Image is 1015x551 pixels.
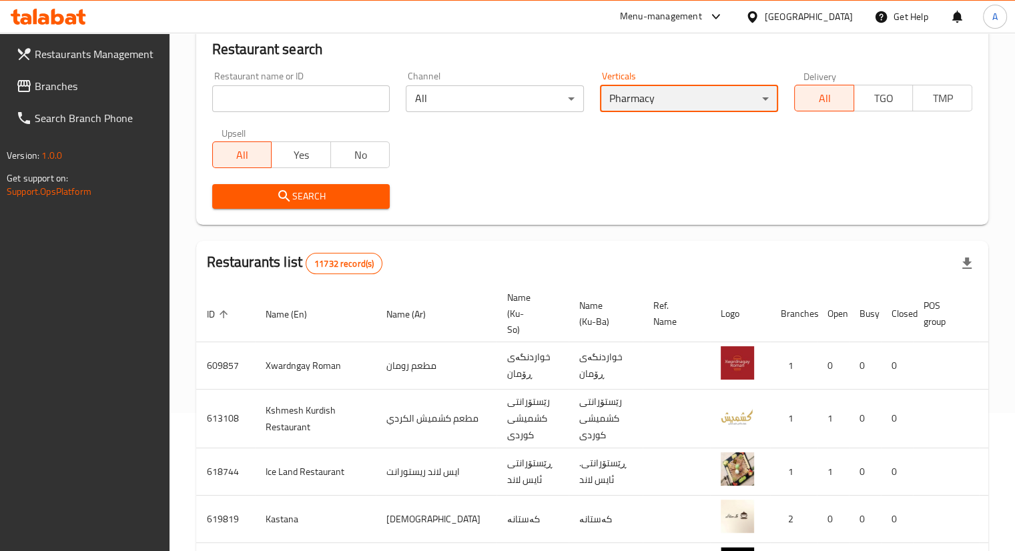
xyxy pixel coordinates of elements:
[653,298,694,330] span: Ref. Name
[306,257,382,270] span: 11732 record(s)
[376,390,496,448] td: مطعم كشميش الكردي
[854,85,914,111] button: TGO
[35,78,159,94] span: Branches
[569,496,643,543] td: کەستانە
[5,70,170,102] a: Branches
[7,183,91,200] a: Support.OpsPlatform
[212,85,390,112] input: Search for restaurant name or ID..
[569,448,643,496] td: .ڕێستۆرانتی ئایس لاند
[924,298,963,330] span: POS group
[765,9,853,24] div: [GEOGRAPHIC_DATA]
[35,46,159,62] span: Restaurants Management
[721,346,754,380] img: Xwardngay Roman
[196,448,255,496] td: 618744
[817,496,849,543] td: 0
[496,496,569,543] td: کەستانە
[218,145,267,165] span: All
[721,452,754,486] img: Ice Land Restaurant
[496,342,569,390] td: خواردنگەی ڕۆمان
[386,306,443,322] span: Name (Ar)
[496,448,569,496] td: ڕێستۆرانتی ئایس لاند
[881,496,913,543] td: 0
[406,85,584,112] div: All
[207,252,383,274] h2: Restaurants list
[881,342,913,390] td: 0
[770,286,817,342] th: Branches
[849,342,881,390] td: 0
[721,500,754,533] img: Kastana
[881,390,913,448] td: 0
[817,448,849,496] td: 1
[277,145,326,165] span: Yes
[579,298,627,330] span: Name (Ku-Ba)
[770,342,817,390] td: 1
[255,448,376,496] td: Ice Land Restaurant
[5,38,170,70] a: Restaurants Management
[803,71,837,81] label: Delivery
[849,390,881,448] td: 0
[35,110,159,126] span: Search Branch Phone
[376,448,496,496] td: ايس لاند ريستورانت
[266,306,324,322] span: Name (En)
[817,286,849,342] th: Open
[41,147,62,164] span: 1.0.0
[376,496,496,543] td: [DEMOGRAPHIC_DATA]
[212,39,972,59] h2: Restaurant search
[255,342,376,390] td: Xwardngay Roman
[223,188,380,205] span: Search
[330,141,390,168] button: No
[212,141,272,168] button: All
[271,141,331,168] button: Yes
[600,85,778,112] div: Pharmacy
[881,286,913,342] th: Closed
[7,169,68,187] span: Get support on:
[496,390,569,448] td: رێستۆرانتی کشمیشى كوردى
[817,342,849,390] td: 0
[196,342,255,390] td: 609857
[212,184,390,209] button: Search
[817,390,849,448] td: 1
[306,253,382,274] div: Total records count
[912,85,972,111] button: TMP
[770,448,817,496] td: 1
[794,85,854,111] button: All
[992,9,998,24] span: A
[207,306,232,322] span: ID
[710,286,770,342] th: Logo
[860,89,908,108] span: TGO
[7,147,39,164] span: Version:
[196,496,255,543] td: 619819
[569,342,643,390] td: خواردنگەی ڕۆمان
[849,448,881,496] td: 0
[569,390,643,448] td: رێستۆرانتی کشمیشى كوردى
[849,496,881,543] td: 0
[770,390,817,448] td: 1
[376,342,496,390] td: مطعم رومان
[849,286,881,342] th: Busy
[507,290,553,338] span: Name (Ku-So)
[336,145,385,165] span: No
[721,400,754,433] img: Kshmesh Kurdish Restaurant
[5,102,170,134] a: Search Branch Phone
[196,390,255,448] td: 613108
[255,390,376,448] td: Kshmesh Kurdish Restaurant
[881,448,913,496] td: 0
[770,496,817,543] td: 2
[222,128,246,137] label: Upsell
[800,89,849,108] span: All
[620,9,702,25] div: Menu-management
[918,89,967,108] span: TMP
[951,247,983,280] div: Export file
[255,496,376,543] td: Kastana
